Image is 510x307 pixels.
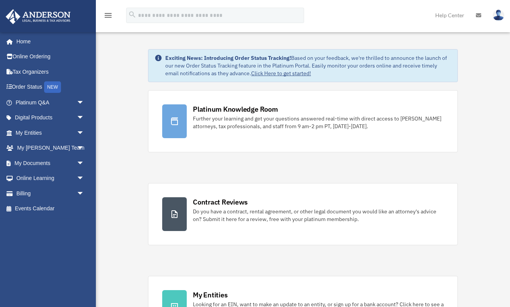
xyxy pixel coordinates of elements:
[251,70,311,77] a: Click Here to get started!
[77,155,92,171] span: arrow_drop_down
[104,11,113,20] i: menu
[5,95,96,110] a: Platinum Q&Aarrow_drop_down
[165,54,451,77] div: Based on your feedback, we're thrilled to announce the launch of our new Order Status Tracking fe...
[5,171,96,186] a: Online Learningarrow_drop_down
[5,49,96,64] a: Online Ordering
[5,64,96,79] a: Tax Organizers
[5,155,96,171] a: My Documentsarrow_drop_down
[5,201,96,216] a: Events Calendar
[5,34,92,49] a: Home
[5,140,96,156] a: My [PERSON_NAME] Teamarrow_drop_down
[104,13,113,20] a: menu
[77,95,92,111] span: arrow_drop_down
[77,140,92,156] span: arrow_drop_down
[77,125,92,141] span: arrow_drop_down
[193,104,278,114] div: Platinum Knowledge Room
[128,10,137,19] i: search
[5,110,96,125] a: Digital Productsarrow_drop_down
[193,115,444,130] div: Further your learning and get your questions answered real-time with direct access to [PERSON_NAM...
[5,125,96,140] a: My Entitiesarrow_drop_down
[77,186,92,201] span: arrow_drop_down
[165,54,291,61] strong: Exciting News: Introducing Order Status Tracking!
[493,10,504,21] img: User Pic
[5,79,96,95] a: Order StatusNEW
[44,81,61,93] div: NEW
[193,208,444,223] div: Do you have a contract, rental agreement, or other legal document you would like an attorney's ad...
[148,90,458,152] a: Platinum Knowledge Room Further your learning and get your questions answered real-time with dire...
[193,197,248,207] div: Contract Reviews
[193,290,227,300] div: My Entities
[5,186,96,201] a: Billingarrow_drop_down
[77,171,92,187] span: arrow_drop_down
[3,9,73,24] img: Anderson Advisors Platinum Portal
[77,110,92,126] span: arrow_drop_down
[148,183,458,245] a: Contract Reviews Do you have a contract, rental agreement, or other legal document you would like...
